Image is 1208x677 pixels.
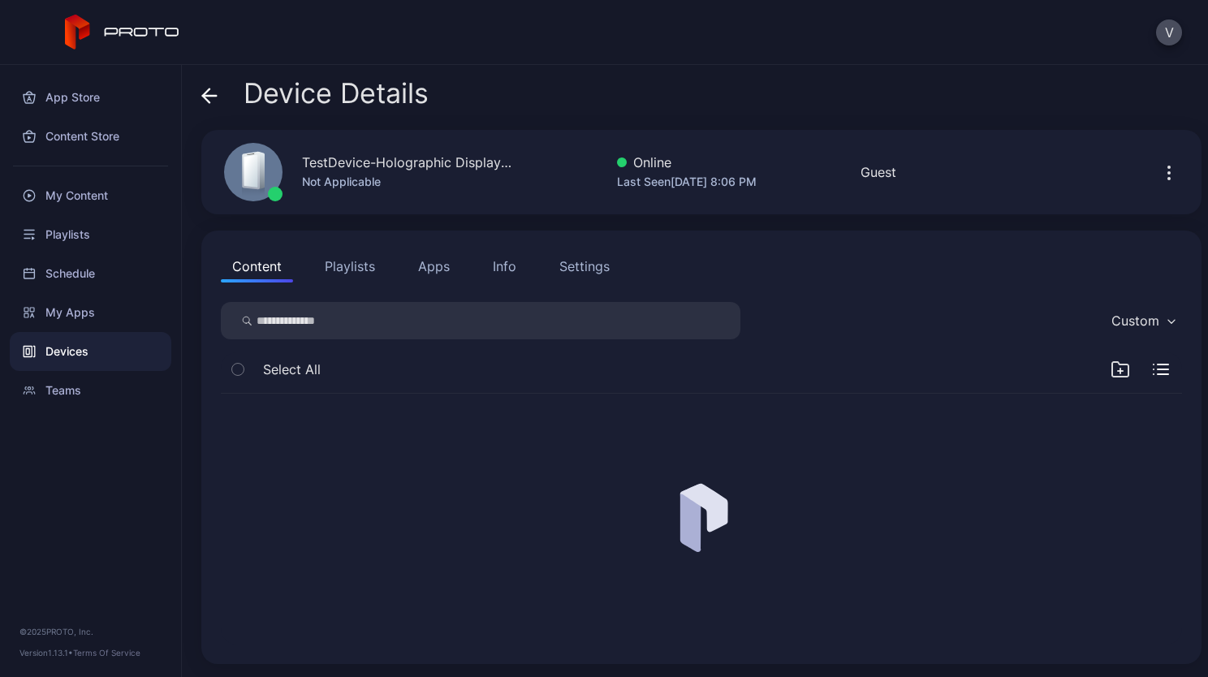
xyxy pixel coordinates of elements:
a: My Apps [10,293,171,332]
div: Not Applicable [302,172,513,192]
button: Playlists [313,250,386,282]
button: Apps [407,250,461,282]
button: V [1156,19,1182,45]
button: Content [221,250,293,282]
a: Devices [10,332,171,371]
a: My Content [10,176,171,215]
span: Device Details [244,78,429,109]
button: Custom [1103,302,1182,339]
div: Last Seen [DATE] 8:06 PM [617,172,757,192]
a: Playlists [10,215,171,254]
a: Schedule [10,254,171,293]
span: Version 1.13.1 • [19,648,73,658]
div: TestDevice-Holographic Display-[GEOGRAPHIC_DATA]-500West-Showcase [302,153,513,172]
button: Settings [548,250,621,282]
button: Info [481,250,528,282]
div: Online [617,153,757,172]
a: Terms Of Service [73,648,140,658]
div: Guest [861,162,896,182]
div: © 2025 PROTO, Inc. [19,625,162,638]
div: Custom [1111,313,1159,329]
span: Select All [263,360,321,379]
div: Settings [559,257,610,276]
a: Teams [10,371,171,410]
a: Content Store [10,117,171,156]
div: Info [493,257,516,276]
a: App Store [10,78,171,117]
